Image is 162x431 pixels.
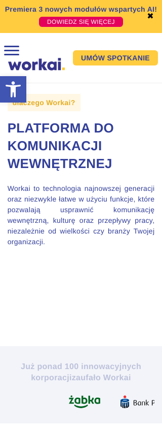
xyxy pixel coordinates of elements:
[8,183,155,247] h3: Workai to technologia najnowszej generacji oraz niezwykle łatwe w użyciu funkcje, które pozwalają...
[8,94,80,111] label: dlaczego Workai?
[73,50,158,65] a: UMÓW SPOTKANIE
[147,13,154,21] a: ✖
[5,4,157,15] p: Premiera 3 nowych modułów wspartych AI!
[39,17,123,27] a: DOWIEDZ SIĘ WIĘCEJ
[8,119,155,173] h1: Platforma do komunikacji wewnętrznej
[8,361,155,383] h2: Już ponad 100 innowacyjnych korporacji zaufało Workai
